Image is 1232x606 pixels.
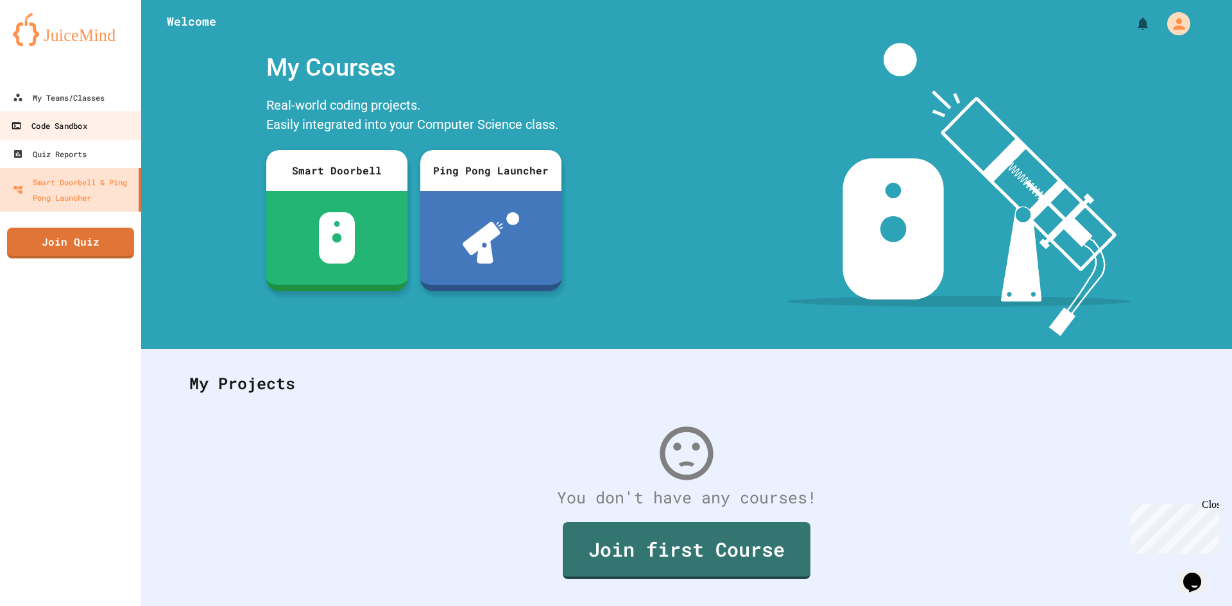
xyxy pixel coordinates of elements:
a: Join Quiz [7,228,134,258]
img: ppl-with-ball.png [463,212,520,264]
div: My Notifications [1111,13,1154,35]
iframe: chat widget [1178,555,1219,593]
div: My Projects [176,358,1197,408]
div: Ping Pong Launcher [420,150,561,191]
img: logo-orange.svg [13,13,128,46]
div: Smart Doorbell & Ping Pong Launcher [13,174,133,205]
div: Chat with us now!Close [5,5,89,81]
img: sdb-white.svg [319,212,355,264]
div: My Account [1154,9,1193,38]
div: You don't have any courses! [176,485,1197,510]
iframe: chat widget [1125,499,1219,553]
a: Join first Course [563,522,810,579]
div: My Courses [260,43,568,92]
div: Smart Doorbell [266,150,407,191]
div: Quiz Reports [13,146,87,162]
div: Code Sandbox [11,118,87,134]
div: Real-world coding projects. Easily integrated into your Computer Science class. [260,92,568,140]
div: My Teams/Classes [13,90,105,105]
img: banner-image-my-projects.png [787,43,1131,336]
